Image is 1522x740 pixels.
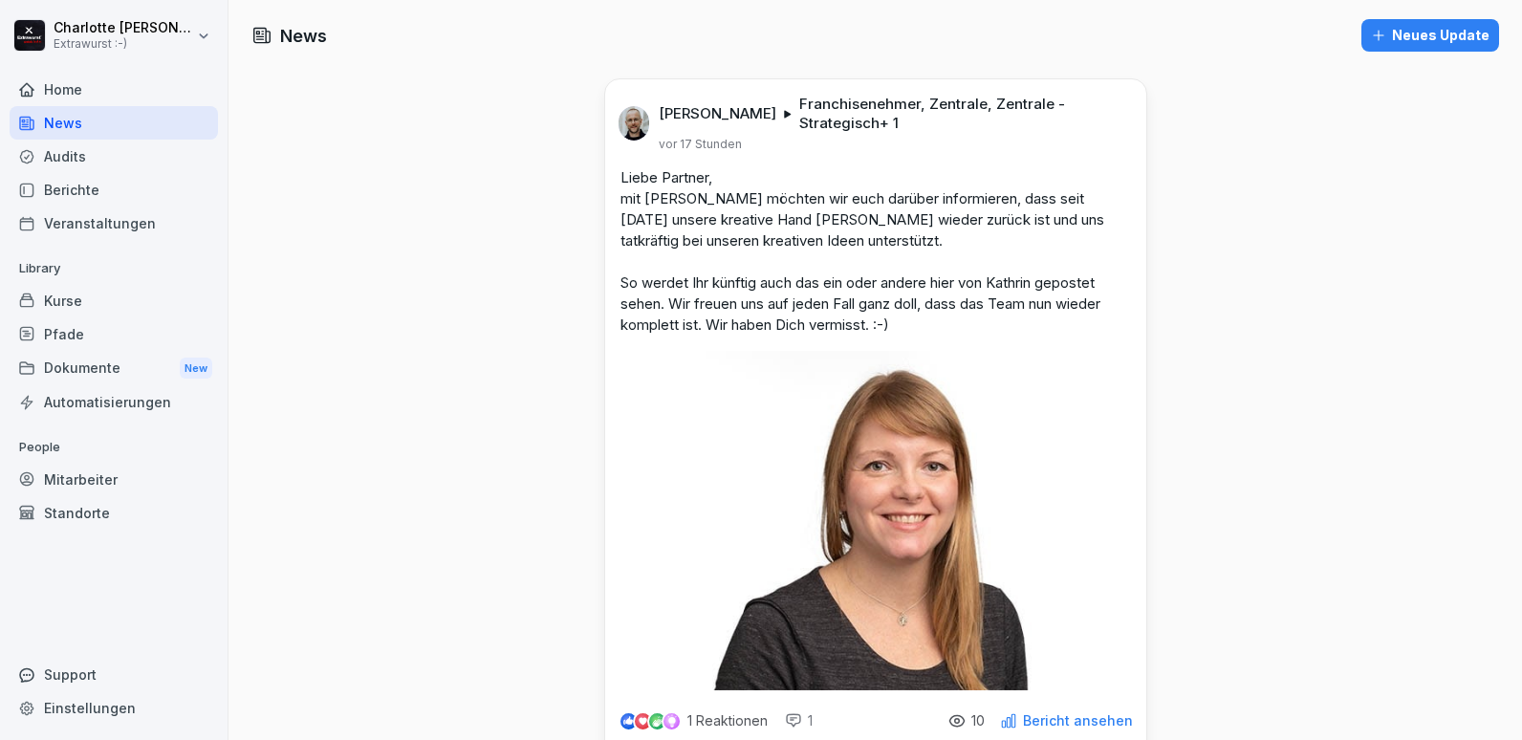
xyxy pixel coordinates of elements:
[10,207,218,240] a: Veranstaltungen
[10,463,218,496] a: Mitarbeiter
[10,106,218,140] a: News
[620,167,1131,336] p: Liebe Partner, mit [PERSON_NAME] möchten wir euch darüber informieren, dass seit [DATE] unsere kr...
[10,658,218,691] div: Support
[10,496,218,530] a: Standorte
[10,351,218,386] a: DokumenteNew
[799,95,1122,133] p: Franchisenehmer, Zentrale, Zentrale - Strategisch + 1
[10,73,218,106] a: Home
[785,711,813,730] div: 1
[1371,25,1489,46] div: Neues Update
[971,713,985,729] p: 10
[10,351,218,386] div: Dokumente
[687,713,768,729] p: 1 Reaktionen
[649,713,665,729] img: celebrate
[10,691,218,725] a: Einstellungen
[10,385,218,419] a: Automatisierungen
[54,37,193,51] p: Extrawurst :-)
[280,23,327,49] h1: News
[10,253,218,284] p: Library
[1361,19,1499,52] button: Neues Update
[10,317,218,351] a: Pfade
[1023,713,1133,729] p: Bericht ansehen
[180,358,212,380] div: New
[619,106,650,141] img: k5nlqdpwapsdgj89rsfbt2s8.png
[10,284,218,317] a: Kurse
[10,432,218,463] p: People
[659,104,776,123] p: [PERSON_NAME]
[620,713,636,729] img: like
[659,137,742,152] p: vor 17 Stunden
[54,20,193,36] p: Charlotte [PERSON_NAME]
[706,351,1045,690] img: ov18m6pp9u3qnewnfv0z5kqa.png
[636,714,650,729] img: love
[663,712,680,729] img: inspiring
[10,173,218,207] a: Berichte
[10,140,218,173] a: Audits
